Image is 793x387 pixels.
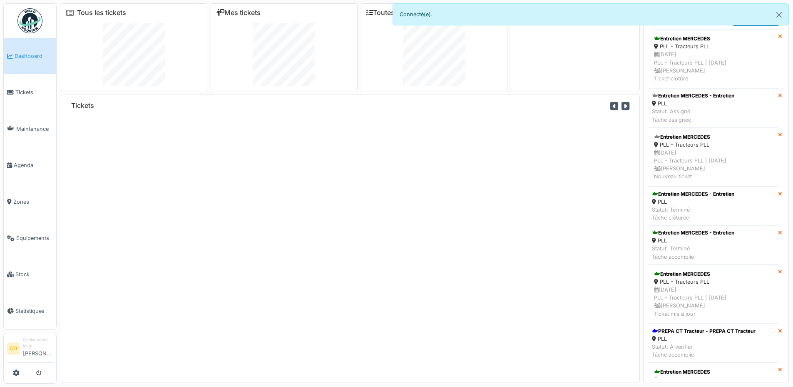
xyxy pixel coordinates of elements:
div: PLL [652,335,756,343]
div: Statut: Terminé Tâche clôturée [652,206,734,222]
div: PLL [652,198,734,206]
div: Entretien MERCEDES - Entretien [652,92,734,100]
a: Entretien MERCEDES - Entretien PLL Statut: TerminéTâche clôturée [649,187,778,226]
button: Close [770,4,788,26]
a: Agenda [4,147,56,183]
li: CD [7,342,20,355]
div: [DATE] PLL - Tracteurs PLL | [DATE] [PERSON_NAME] Nouveau ticket [654,149,773,181]
div: [DATE] PLL - Tracteurs PLL | [DATE] [PERSON_NAME] Ticket mis à jour [654,286,773,318]
a: Entretien MERCEDES PLL - Tracteurs PLL [DATE]PLL - Tracteurs PLL | [DATE] [PERSON_NAME]Ticket clo... [649,29,778,88]
a: PREPA CT Tracteur - PREPA CT Tracteur PLL Statut: À vérifierTâche accomplie [649,324,778,363]
span: Zones [13,198,53,206]
div: Entretien MERCEDES [654,133,773,141]
a: Entretien MERCEDES PLL - Tracteurs PLL [DATE]PLL - Tracteurs PLL | [DATE] [PERSON_NAME]Ticket mis... [649,265,778,324]
div: PLL [652,237,734,245]
a: Entretien MERCEDES PLL - Tracteurs PLL [DATE]PLL - Tracteurs PLL | [DATE] [PERSON_NAME]Nouveau ti... [649,127,778,187]
span: Tickets [15,88,53,96]
div: PLL [652,100,734,107]
a: Toutes les tâches [366,9,428,17]
a: Tickets [4,74,56,110]
a: CD Gestionnaire local[PERSON_NAME] [7,337,53,363]
div: PLL - Tracteurs PLL [654,278,773,286]
div: Gestionnaire local [23,337,53,350]
a: Mes tickets [216,9,261,17]
h6: Tickets [71,102,94,110]
div: PREPA CT Tracteur - PREPA CT Tracteur [652,327,756,335]
span: Agenda [14,161,53,169]
span: Équipements [16,234,53,242]
div: Statut: À vérifier Tâche accomplie [652,343,756,359]
div: Entretien MERCEDES [654,35,773,42]
span: Stock [15,270,53,278]
div: Statut: Terminé Tâche accomplie [652,245,734,260]
a: Équipements [4,220,56,256]
div: PLL - Tracteurs PLL [654,42,773,50]
a: Entretien MERCEDES - Entretien PLL Statut: AssignéTâche assignée [649,88,778,127]
div: Entretien MERCEDES [654,368,773,376]
div: PLL - Tracteurs PLL [654,376,773,384]
img: Badge_color-CXgf-gQk.svg [17,8,42,33]
a: Stock [4,256,56,292]
a: Entretien MERCEDES - Entretien PLL Statut: TerminéTâche accomplie [649,225,778,265]
a: Statistiques [4,293,56,329]
span: Dashboard [15,52,53,60]
div: [DATE] PLL - Tracteurs PLL | [DATE] [PERSON_NAME] Ticket clotûré [654,50,773,82]
span: Statistiques [15,307,53,315]
span: Maintenance [16,125,53,133]
li: [PERSON_NAME] [23,337,53,361]
a: Tous les tickets [77,9,126,17]
div: Entretien MERCEDES - Entretien [652,190,734,198]
div: Entretien MERCEDES [654,270,773,278]
a: Dashboard [4,38,56,74]
div: PLL - Tracteurs PLL [654,141,773,149]
div: Entretien MERCEDES - Entretien [652,229,734,237]
div: Statut: Assigné Tâche assignée [652,107,734,123]
a: Maintenance [4,111,56,147]
a: Zones [4,184,56,220]
div: Connecté(e). [393,3,789,25]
